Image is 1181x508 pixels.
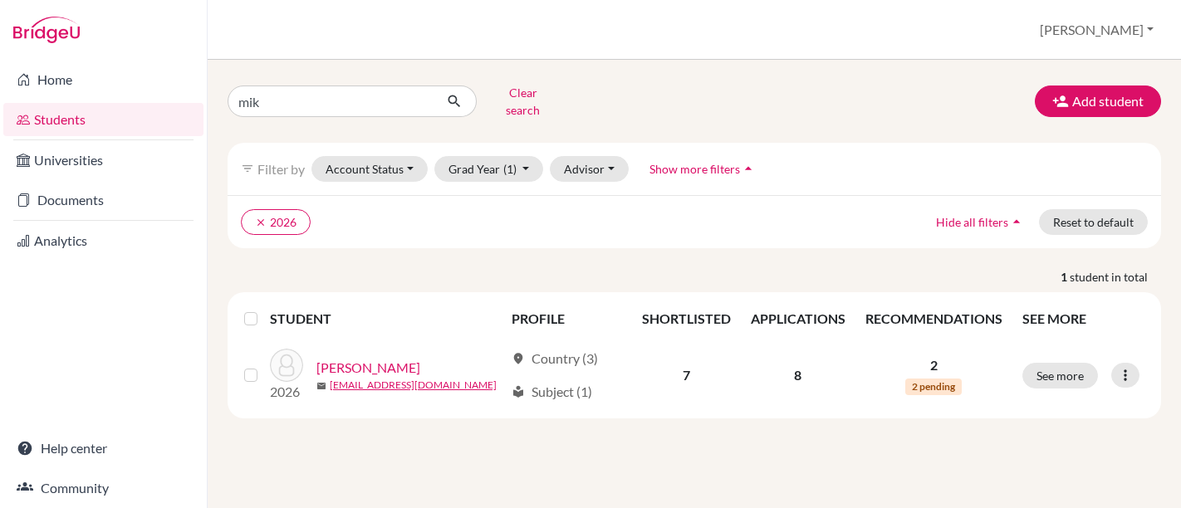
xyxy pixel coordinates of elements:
th: RECOMMENDATIONS [855,299,1012,339]
i: arrow_drop_up [1008,213,1025,230]
th: APPLICATIONS [741,299,855,339]
button: Grad Year(1) [434,156,544,182]
button: See more [1022,363,1098,388]
i: clear [255,217,267,228]
button: Clear search [477,80,569,123]
button: Account Status [311,156,428,182]
a: Help center [3,432,203,465]
button: Show more filtersarrow_drop_up [635,156,771,182]
a: [EMAIL_ADDRESS][DOMAIN_NAME] [330,378,497,393]
button: Hide all filtersarrow_drop_up [922,209,1039,235]
a: [PERSON_NAME] [316,358,420,378]
i: arrow_drop_up [740,160,757,177]
span: location_on [512,352,525,365]
th: SEE MORE [1012,299,1154,339]
input: Find student by name... [228,85,434,117]
th: STUDENT [270,299,502,339]
img: Bridge-U [13,17,80,43]
strong: 1 [1061,268,1070,286]
div: Subject (1) [512,382,592,402]
button: Add student [1035,85,1161,117]
a: Universities [3,144,203,177]
a: Documents [3,183,203,217]
span: (1) [503,162,517,176]
p: 2026 [270,382,303,402]
span: local_library [512,385,525,398]
th: SHORTLISTED [632,299,741,339]
td: 8 [741,339,855,412]
td: 7 [632,339,741,412]
p: 2 [865,355,1002,375]
span: Filter by [257,161,305,177]
button: Advisor [550,156,629,182]
span: Show more filters [649,162,740,176]
a: Students [3,103,203,136]
i: filter_list [241,162,254,175]
button: clear2026 [241,209,311,235]
th: PROFILE [502,299,632,339]
span: Hide all filters [936,215,1008,229]
span: student in total [1070,268,1161,286]
a: Analytics [3,224,203,257]
span: 2 pending [905,379,962,395]
img: Byrkjeland, Mikael [270,349,303,382]
span: mail [316,381,326,391]
a: Community [3,471,203,505]
div: Country (3) [512,349,598,369]
button: [PERSON_NAME] [1032,14,1161,46]
a: Home [3,63,203,96]
button: Reset to default [1039,209,1148,235]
